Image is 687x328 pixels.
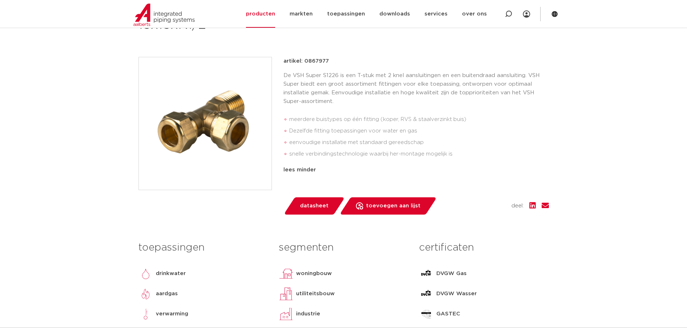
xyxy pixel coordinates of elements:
p: aardgas [156,289,178,298]
img: DVGW Gas [419,266,433,281]
img: industrie [279,307,293,321]
p: artikel: 0867977 [283,57,329,66]
img: aardgas [138,287,153,301]
p: GASTEC [436,310,460,318]
li: snelle verbindingstechnologie waarbij her-montage mogelijk is [289,148,549,160]
img: DVGW Wasser [419,287,433,301]
p: De VSH Super S1226 is een T-stuk met 2 knel aansluitingen en een buitendraad aansluiting. VSH Sup... [283,71,549,106]
img: verwarming [138,307,153,321]
a: datasheet [283,197,345,215]
p: woningbouw [296,269,332,278]
div: lees minder [283,166,549,174]
li: Dezelfde fitting toepassingen voor water en gas [289,125,549,137]
img: GASTEC [419,307,433,321]
h3: segmenten [279,241,408,255]
li: meerdere buistypes op één fitting (koper, RVS & staalverzinkt buis) [289,114,549,125]
img: drinkwater [138,266,153,281]
p: DVGW Gas [436,269,467,278]
span: datasheet [300,200,329,212]
span: toevoegen aan lijst [366,200,420,212]
p: verwarming [156,310,188,318]
span: deel: [511,202,524,210]
li: eenvoudige installatie met standaard gereedschap [289,137,549,148]
h3: certificaten [419,241,549,255]
p: utiliteitsbouw [296,289,335,298]
p: drinkwater [156,269,186,278]
img: Product Image for VSH Super T-stuk buitendraad FFM 15x15xR1/2" [139,57,272,190]
p: DVGW Wasser [436,289,477,298]
p: industrie [296,310,320,318]
h3: toepassingen [138,241,268,255]
img: woningbouw [279,266,293,281]
img: utiliteitsbouw [279,287,293,301]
